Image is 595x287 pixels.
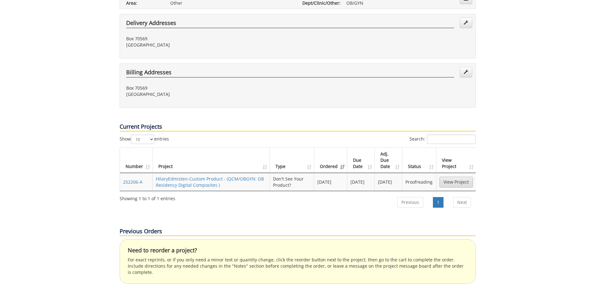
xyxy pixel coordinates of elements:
[156,176,264,188] a: HilaryEdmisten-Custom Product - (QCM/OBGYN: OB Residency Digital Composites )
[126,69,454,77] h4: Billing Addresses
[123,179,142,185] a: 252206-A
[126,85,293,91] p: Box 70569
[402,173,436,191] td: Proofreading
[427,135,476,144] input: Search:
[409,135,476,144] label: Search:
[128,257,468,275] p: For exact reprints, or if you only need a minor text or quantity change, click the reorder button...
[131,135,154,144] select: Showentries
[347,148,375,173] th: Due Date: activate to sort column ascending
[153,148,270,173] th: Project: activate to sort column ascending
[439,177,473,187] a: View Project
[126,20,454,28] h4: Delivery Addresses
[347,173,375,191] td: [DATE]
[128,247,468,254] h4: Need to reorder a project?
[270,173,314,191] td: Don't See Your Product?
[126,91,293,97] p: [GEOGRAPHIC_DATA]
[460,67,472,77] a: Edit Addresses
[120,135,169,144] label: Show entries
[402,148,436,173] th: Status: activate to sort column ascending
[120,227,476,236] p: Previous Orders
[314,148,347,173] th: Ordered: activate to sort column ascending
[436,148,476,173] th: View Project: activate to sort column ascending
[453,197,471,208] a: Next
[433,197,444,208] a: 1
[270,148,314,173] th: Type: activate to sort column ascending
[460,17,472,28] a: Edit Addresses
[314,173,347,191] td: [DATE]
[120,123,476,131] p: Current Projects
[375,173,402,191] td: [DATE]
[375,148,402,173] th: Adj. Due Date: activate to sort column ascending
[120,193,175,202] div: Showing 1 to 1 of 1 entries
[120,148,153,173] th: Number: activate to sort column ascending
[397,197,423,208] a: Previous
[126,36,293,42] p: Box 70569
[126,42,293,48] p: [GEOGRAPHIC_DATA]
